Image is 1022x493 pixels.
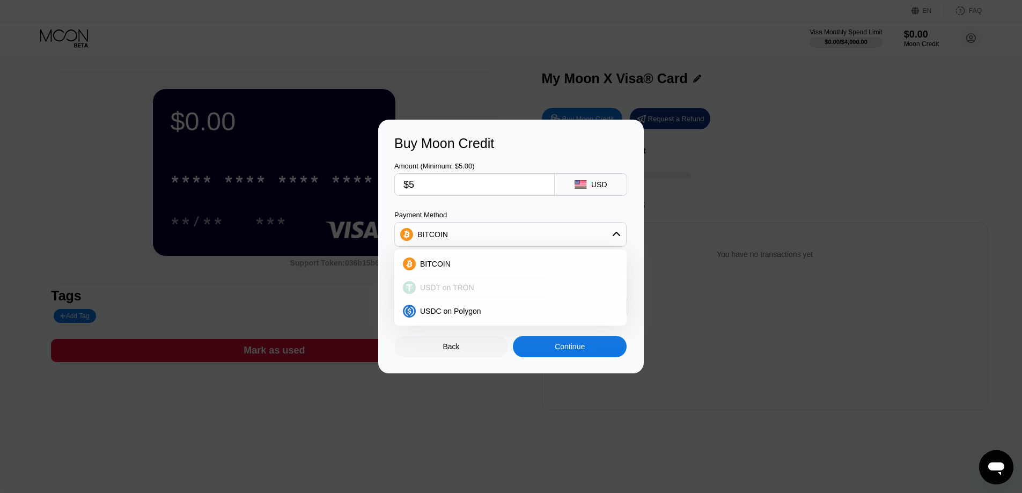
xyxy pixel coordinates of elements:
[394,136,628,151] div: Buy Moon Credit
[591,180,607,189] div: USD
[555,342,585,351] div: Continue
[394,162,555,170] div: Amount (Minimum: $5.00)
[395,224,626,245] div: BITCOIN
[443,342,460,351] div: Back
[398,253,623,275] div: BITCOIN
[398,277,623,298] div: USDT on TRON
[979,450,1013,484] iframe: Button to launch messaging window
[403,174,546,195] input: $0.00
[394,211,627,219] div: Payment Method
[420,307,481,315] span: USDC on Polygon
[420,260,451,268] span: BITCOIN
[420,283,474,292] span: USDT on TRON
[394,336,508,357] div: Back
[417,230,448,239] div: BITCOIN
[398,300,623,322] div: USDC on Polygon
[513,336,627,357] div: Continue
